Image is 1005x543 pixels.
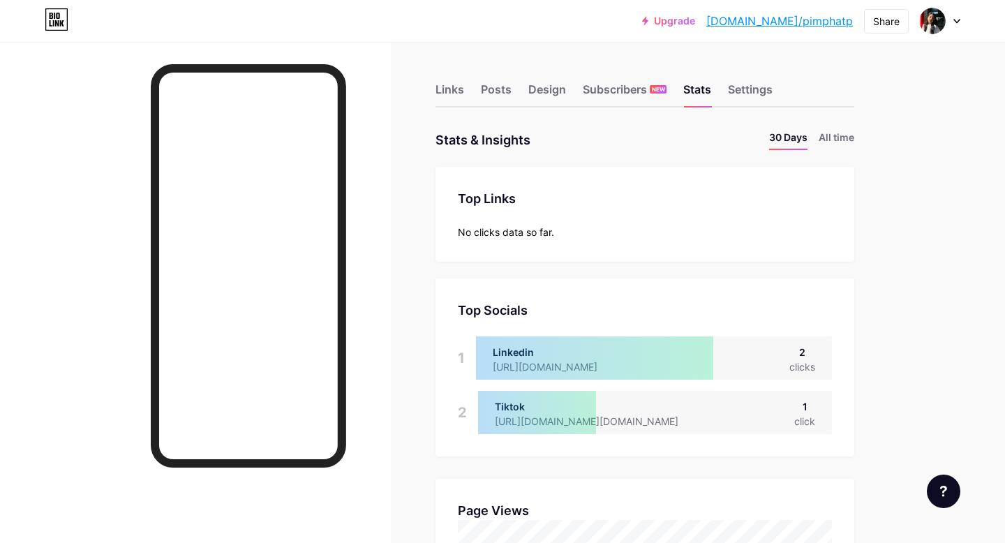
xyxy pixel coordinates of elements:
a: Upgrade [642,15,695,27]
div: 2 [789,345,815,359]
div: Design [528,81,566,106]
div: Stats [683,81,711,106]
div: 2 [458,391,467,434]
div: clicks [789,359,815,374]
div: 1 [794,399,815,414]
li: All time [819,130,854,150]
div: [URL][DOMAIN_NAME][DOMAIN_NAME] [495,414,701,429]
div: 1 [458,336,465,380]
div: Settings [728,81,773,106]
div: Tiktok [495,399,701,414]
div: Top Socials [458,301,832,320]
div: Top Links [458,189,832,208]
div: Links [435,81,464,106]
div: No clicks data so far. [458,225,832,239]
div: Stats & Insights [435,130,530,150]
img: Pimphat Paisopa [919,8,946,34]
li: 30 Days [769,130,807,150]
div: Share [873,14,900,29]
div: click [794,414,815,429]
div: Posts [481,81,512,106]
a: [DOMAIN_NAME]/pimphatp [706,13,853,29]
span: NEW [652,85,665,94]
div: Page Views [458,501,832,520]
div: Subscribers [583,81,667,106]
